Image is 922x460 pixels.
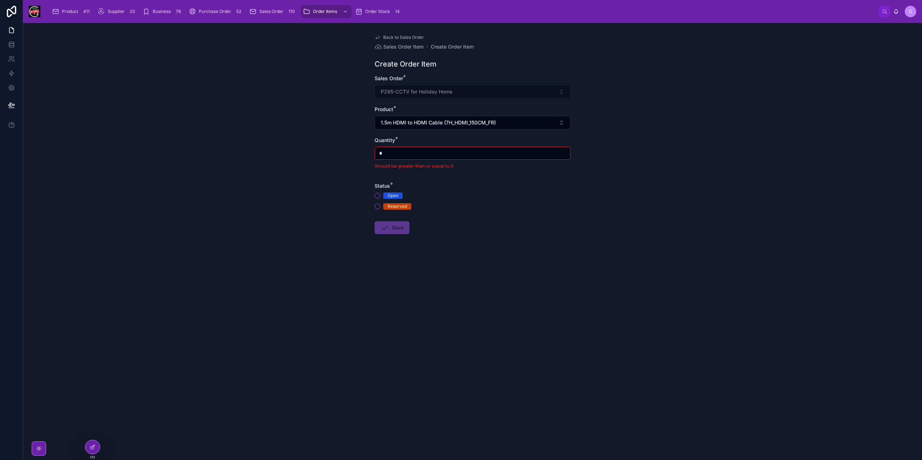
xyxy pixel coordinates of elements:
span: Quantity [375,137,395,143]
button: Select Button [375,116,570,129]
span: Back to Sales Order [383,35,424,40]
a: Order Items [301,5,352,18]
a: Back to Sales Order [375,35,424,40]
img: App logo [29,6,40,17]
span: Business [153,9,171,14]
span: Sales Order [259,9,283,14]
a: Sales Order Item [375,43,424,50]
div: 411 [81,7,92,16]
a: Order Stock14 [353,5,404,18]
span: Sales Order [375,75,403,81]
div: Open [388,192,398,199]
span: Status [375,183,390,189]
div: 14 [393,7,402,16]
div: 23 [127,7,137,16]
div: 110 [286,7,297,16]
li: Should be greater than or equal to 0 [375,163,570,169]
div: 52 [234,7,243,16]
a: Sales Order110 [247,5,299,18]
span: Purchase Order [199,9,231,14]
h1: Create Order Item [375,59,437,69]
div: scrollable content [46,4,879,19]
a: Purchase Order52 [187,5,246,18]
span: Product [375,106,393,112]
a: Supplier23 [95,5,139,18]
span: Supplier [108,9,125,14]
span: Sales Order Item [383,43,424,50]
div: Reserved [388,203,407,210]
a: Create Order Item [431,43,474,50]
span: Product [62,9,78,14]
span: Order Items [313,9,337,14]
div: 78 [174,7,183,16]
span: C [909,9,912,14]
a: Product411 [50,5,94,18]
span: Order Stock [365,9,390,14]
span: 1.5m HDMI to HDMI Cable (7H_HDMI_150CM_FR) [381,119,496,126]
a: Business78 [140,5,185,18]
